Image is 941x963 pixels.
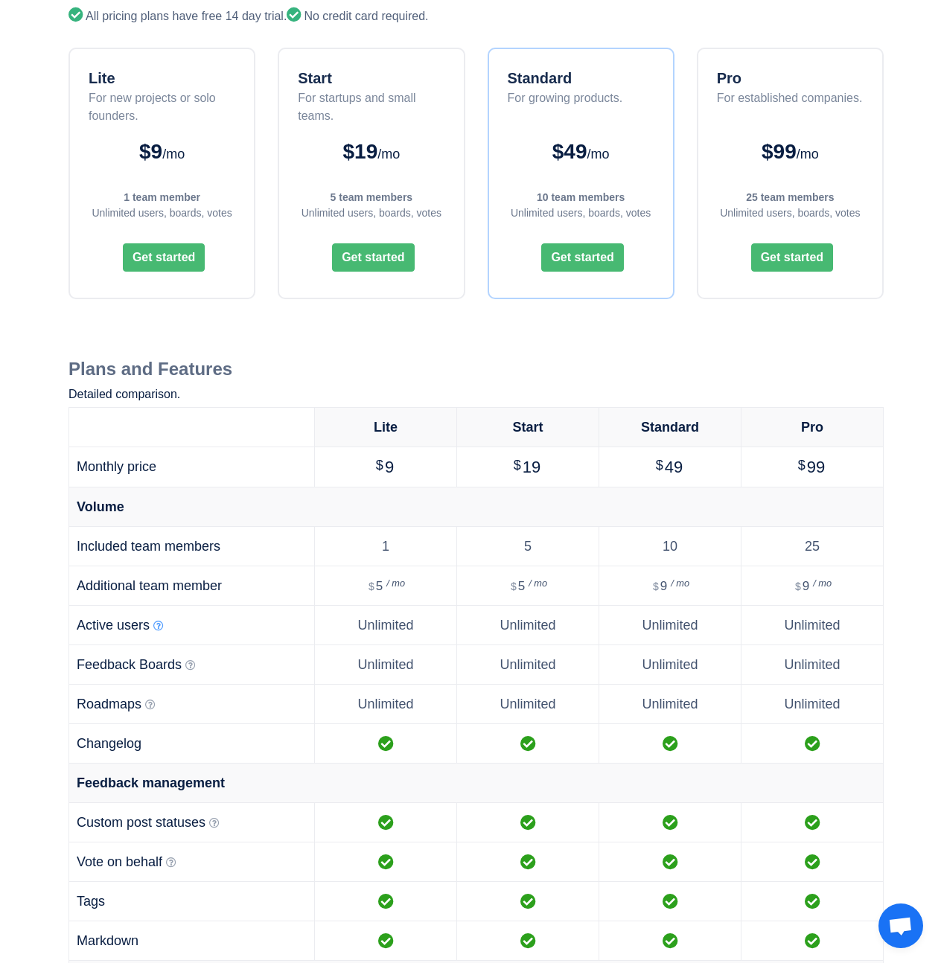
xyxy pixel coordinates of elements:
[665,458,683,476] span: 49
[369,580,374,592] span: $
[529,578,547,589] sup: / mo
[385,458,394,476] span: 9
[294,136,448,167] div: $19
[537,191,625,203] strong: 10 team members
[511,580,517,592] span: $
[298,67,448,89] div: Start
[671,578,689,589] sup: / mo
[524,539,532,554] span: 5
[331,191,413,203] strong: 5 team members
[69,566,315,606] td: Additional team member
[663,539,677,554] span: 10
[69,527,315,566] td: Included team members
[508,67,623,89] div: Standard
[69,447,315,487] td: Monthly price
[523,458,540,476] span: 19
[69,764,884,803] td: Feedback management
[656,458,663,473] span: $
[68,359,884,380] h2: Plans and Features
[69,882,315,921] td: Tags
[642,618,698,633] span: Unlimited
[77,657,182,672] span: Feedback Boards
[508,89,623,125] div: For growing products.
[357,697,413,711] span: Unlimited
[518,579,543,593] span: 5
[162,147,185,161] span: /mo
[784,618,840,633] span: Unlimited
[878,903,923,948] div: Open chat
[500,657,555,672] span: Unlimited
[85,205,239,221] div: Unlimited users, boards, votes
[124,191,200,203] strong: 1 team member
[298,89,448,125] div: For startups and small teams.
[642,697,698,711] span: Unlimited
[357,618,413,633] span: Unlimited
[500,697,555,711] span: Unlimited
[69,487,884,527] td: Volume
[315,408,457,447] th: Lite
[746,191,834,203] strong: 25 team members
[357,657,413,672] span: Unlimited
[123,243,205,272] button: Get started
[813,578,832,589] sup: / mo
[386,578,405,589] sup: / mo
[77,697,141,711] span: Roadmaps
[798,458,806,473] span: $
[751,243,833,272] button: Get started
[382,539,389,554] span: 1
[89,67,239,89] div: Lite
[717,89,863,125] div: For established companies.
[504,136,658,167] div: $49
[376,458,383,473] span: $
[332,243,414,272] button: Get started
[795,580,801,592] span: $
[587,147,609,161] span: /mo
[653,580,659,592] span: $
[457,408,599,447] th: Start
[68,385,884,403] p: Detailed comparison.
[713,136,867,167] div: $99
[599,408,741,447] th: Standard
[784,657,840,672] span: Unlimited
[741,408,884,447] th: Pro
[77,854,162,869] span: Vote on behalf
[642,657,698,672] span: Unlimited
[713,205,867,221] div: Unlimited users, boards, votes
[504,205,658,221] div: Unlimited users, boards, votes
[717,67,863,89] div: Pro
[68,7,884,25] div: All pricing plans have free 14 day trial. No credit card required.
[377,147,400,161] span: /mo
[541,243,623,272] button: Get started
[77,815,205,830] span: Custom post statuses
[89,89,239,125] div: For new projects or solo founders.
[376,579,401,593] span: 5
[805,539,820,554] span: 25
[69,921,315,961] td: Markdown
[803,579,828,593] span: 9
[69,724,315,764] td: Changelog
[784,697,840,711] span: Unlimited
[294,205,448,221] div: Unlimited users, boards, votes
[660,579,686,593] span: 9
[514,458,521,473] span: $
[807,458,825,476] span: 99
[77,618,150,633] span: Active users
[500,618,555,633] span: Unlimited
[85,136,239,167] div: $9
[797,147,819,161] span: /mo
